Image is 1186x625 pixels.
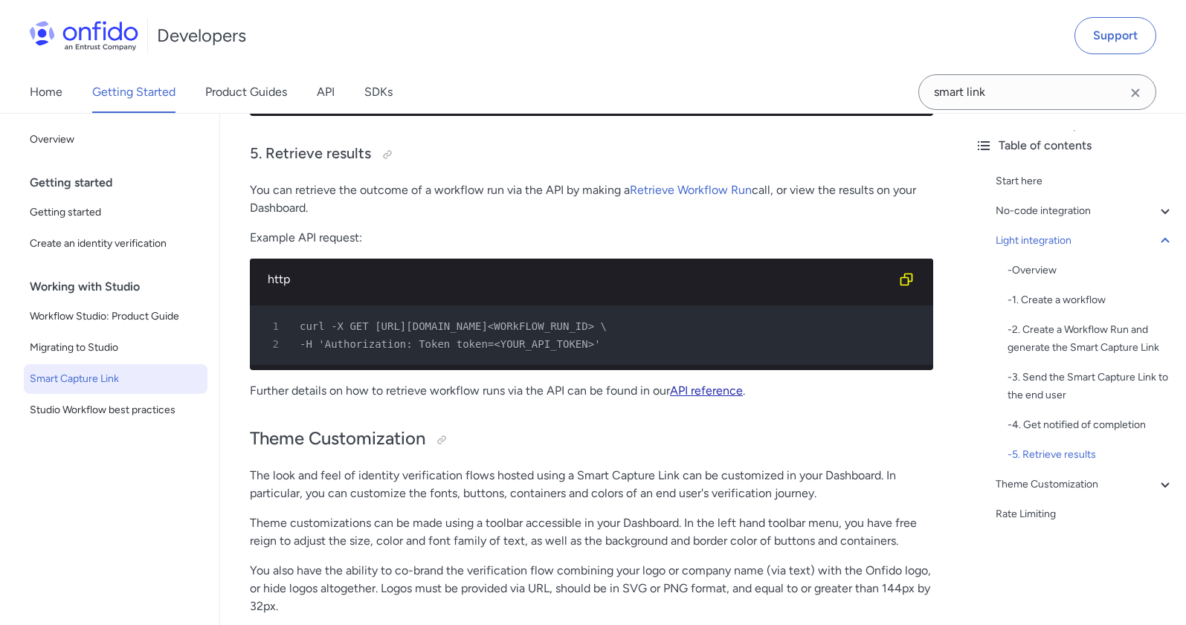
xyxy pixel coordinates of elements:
a: API reference [670,383,743,398]
a: -5. Retrieve results [1008,446,1174,464]
button: Copy code snippet button [892,265,921,294]
p: Example API request: [250,229,933,247]
a: Overview [24,125,207,155]
a: No-code integration [996,202,1174,220]
a: Rate Limiting [996,505,1174,523]
span: Smart Capture Link [30,370,202,388]
input: Onfido search input field [918,74,1156,110]
h1: Developers [157,24,246,48]
a: Support [1074,17,1156,54]
a: Studio Workflow best practices [24,395,207,425]
a: Theme Customization [996,476,1174,493]
span: Overview [30,131,202,149]
div: - Overview [1008,262,1174,279]
p: Theme customizations can be made using a toolbar accessible in your Dashboard. In the left hand t... [250,514,933,550]
span: Workflow Studio: Product Guide [30,308,202,326]
a: -1. Create a workflow [1008,291,1174,309]
div: - 3. Send the Smart Capture Link to the end user [1008,369,1174,404]
a: Create an identity verification [24,229,207,259]
p: The look and feel of identity verification flows hosted using a Smart Capture Link can be customi... [250,467,933,502]
div: Getting started [30,168,213,198]
svg: Clear search field button [1127,84,1144,102]
a: Start here [996,172,1174,190]
span: Studio Workflow best practices [30,401,202,419]
div: Table of contents [975,137,1174,155]
span: Create an identity verification [30,235,202,253]
a: Smart Capture Link [24,364,207,394]
span: -H 'Authorization: Token token=<YOUR_API_TOKEN>' [300,338,601,350]
p: Further details on how to retrieve workflow runs via the API can be found in our . [250,382,933,400]
a: Light integration [996,232,1174,250]
div: http [268,271,892,288]
span: 2 [256,335,289,353]
a: Getting started [24,198,207,227]
a: Getting Started [92,71,175,113]
a: -2. Create a Workflow Run and generate the Smart Capture Link [1008,321,1174,357]
a: -Overview [1008,262,1174,279]
p: You also have the ability to co-brand the verification flow combining your logo or company name (... [250,562,933,615]
div: - 5. Retrieve results [1008,446,1174,464]
p: You can retrieve the outcome of a workflow run via the API by making a call, or view the results ... [250,181,933,217]
a: Retrieve Workflow Run [630,183,752,197]
div: - 4. Get notified of completion [1008,416,1174,434]
span: Getting started [30,204,202,221]
span: Migrating to Studio [30,339,202,357]
h3: 5. Retrieve results [250,143,933,166]
a: Home [30,71,62,113]
span: curl -X GET [URL][DOMAIN_NAME]<WORkFLOW_RUN_ID> \ [300,320,607,332]
div: - 1. Create a workflow [1008,291,1174,309]
h2: Theme Customization [250,427,933,452]
a: Migrating to Studio [24,333,207,363]
a: Workflow Studio: Product Guide [24,302,207,331]
a: Product Guides [205,71,287,113]
a: -4. Get notified of completion [1008,416,1174,434]
div: - 2. Create a Workflow Run and generate the Smart Capture Link [1008,321,1174,357]
div: Working with Studio [30,272,213,302]
span: 1 [256,317,289,335]
a: -3. Send the Smart Capture Link to the end user [1008,369,1174,404]
img: Onfido Logo [30,21,138,51]
a: SDKs [364,71,393,113]
a: API [317,71,335,113]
